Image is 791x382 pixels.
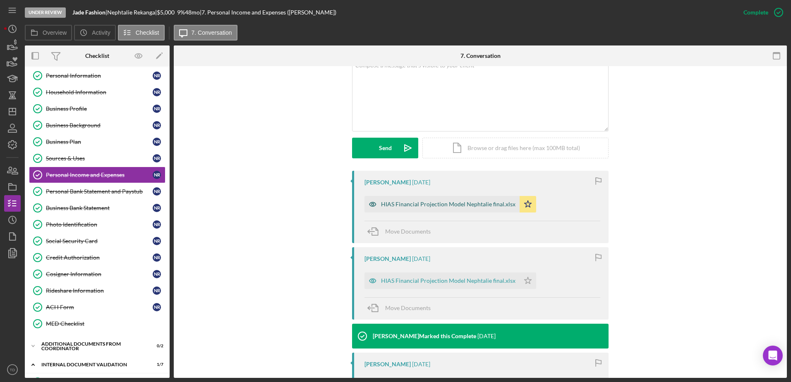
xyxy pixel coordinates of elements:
[29,84,165,100] a: Household InformationNR
[29,150,165,167] a: Sources & UsesNR
[92,29,110,36] label: Activity
[46,122,153,129] div: Business Background
[735,4,787,21] button: Complete
[29,200,165,216] a: Business Bank StatementNR
[25,7,66,18] div: Under Review
[149,362,163,367] div: 1 / 7
[29,299,165,315] a: ACH FormNR
[364,255,411,262] div: [PERSON_NAME]
[4,361,21,378] button: TD
[153,237,161,245] div: N R
[364,179,411,186] div: [PERSON_NAME]
[192,29,232,36] label: 7. Conversation
[153,270,161,278] div: N R
[46,105,153,112] div: Business Profile
[25,25,72,41] button: Overview
[29,167,165,183] a: Personal Income and ExpensesNR
[46,188,153,195] div: Personal Bank Statement and Paystub
[364,272,536,289] button: HIAS Financial Projection Model Nephtalie final.xlsx
[153,286,161,295] div: N R
[153,154,161,162] div: N R
[157,9,175,16] span: $5,000
[118,25,165,41] button: Checklist
[74,25,115,41] button: Activity
[29,249,165,266] a: Credit AuthorizationNR
[29,183,165,200] a: Personal Bank Statement and PaystubNR
[72,9,107,16] div: |
[29,315,165,332] a: MED Checklist
[364,196,536,212] button: HIAS Financial Projection Model Nephtalie final.xlsx
[153,171,161,179] div: N R
[153,121,161,129] div: N R
[412,255,430,262] time: 2025-08-25 04:03
[153,187,161,196] div: N R
[153,72,161,80] div: N R
[174,25,237,41] button: 7. Conversation
[46,271,153,277] div: Cosigner Information
[364,298,439,318] button: Move Documents
[29,282,165,299] a: Rideshare InformationNR
[149,344,163,349] div: 0 / 2
[107,9,157,16] div: Nephtalie Rekanga |
[460,53,501,59] div: 7. Conversation
[41,341,143,351] div: Additional Documents from Coordinator
[153,220,161,229] div: N R
[153,105,161,113] div: N R
[373,333,476,339] div: [PERSON_NAME] Marked this Complete
[29,134,165,150] a: Business PlanNR
[46,72,153,79] div: Personal Information
[46,304,153,310] div: ACH Form
[185,9,200,16] div: 48 mo
[477,333,496,339] time: 2025-05-15 16:12
[153,88,161,96] div: N R
[381,277,515,284] div: HIAS Financial Projection Model Nephtalie final.xlsx
[412,361,430,368] time: 2025-05-15 16:11
[29,67,165,84] a: Personal InformationNR
[136,29,159,36] label: Checklist
[46,238,153,244] div: Social Security Card
[29,266,165,282] a: Cosigner InformationNR
[364,221,439,242] button: Move Documents
[153,204,161,212] div: N R
[43,29,67,36] label: Overview
[385,304,431,311] span: Move Documents
[743,4,768,21] div: Complete
[379,138,392,158] div: Send
[46,287,153,294] div: Rideshare Information
[29,117,165,134] a: Business BackgroundNR
[153,138,161,146] div: N R
[72,9,105,16] b: Jade Fashion
[352,138,418,158] button: Send
[381,201,515,208] div: HIAS Financial Projection Model Nephtalie final.xlsx
[153,303,161,311] div: N R
[412,179,430,186] time: 2025-08-27 19:52
[46,138,153,145] div: Business Plan
[763,346,783,365] div: Open Intercom Messenger
[385,228,431,235] span: Move Documents
[46,254,153,261] div: Credit Authorization
[364,361,411,368] div: [PERSON_NAME]
[153,253,161,262] div: N R
[46,172,153,178] div: Personal Income and Expenses
[85,53,109,59] div: Checklist
[10,368,15,372] text: TD
[46,221,153,228] div: Photo Identification
[177,9,185,16] div: 9 %
[46,89,153,95] div: Household Information
[46,155,153,162] div: Sources & Uses
[46,320,165,327] div: MED Checklist
[29,233,165,249] a: Social Security CardNR
[41,362,143,367] div: Internal Document Validation
[29,216,165,233] a: Photo IdentificationNR
[200,9,336,16] div: | 7. Personal Income and Expenses ([PERSON_NAME])
[29,100,165,117] a: Business ProfileNR
[46,205,153,211] div: Business Bank Statement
